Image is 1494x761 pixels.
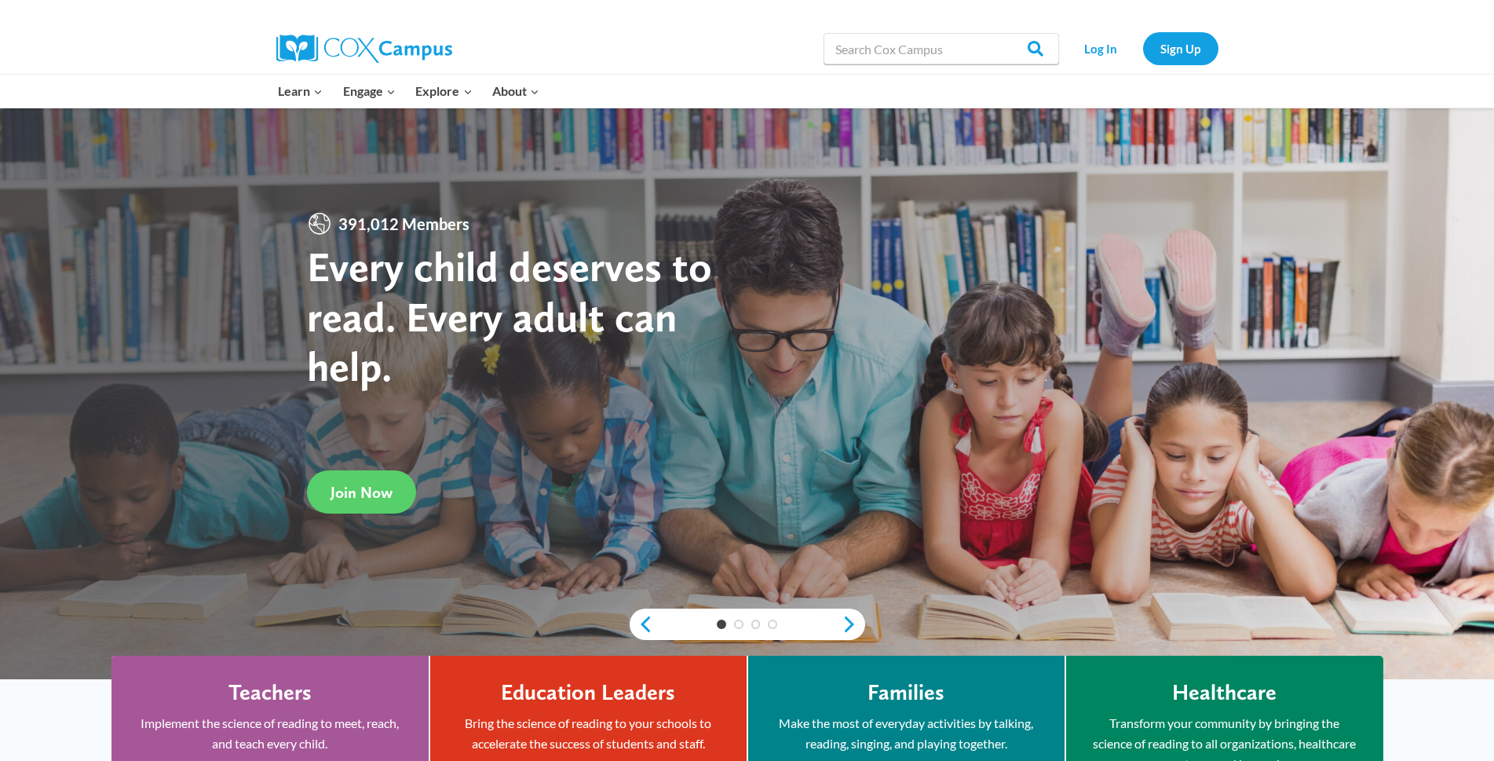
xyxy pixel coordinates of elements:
[630,609,865,640] div: content slider buttons
[1067,32,1135,64] a: Log In
[268,75,550,108] nav: Primary Navigation
[751,620,761,629] a: 3
[307,470,416,514] a: Join Now
[868,679,944,706] h4: Families
[135,713,405,753] p: Implement the science of reading to meet, reach, and teach every child.
[228,679,312,706] h4: Teachers
[343,81,396,101] span: Engage
[331,483,393,502] span: Join Now
[824,33,1059,64] input: Search Cox Campus
[734,620,743,629] a: 2
[492,81,539,101] span: About
[630,615,653,634] a: previous
[454,713,723,753] p: Bring the science of reading to your schools to accelerate the success of students and staff.
[768,620,777,629] a: 4
[278,81,323,101] span: Learn
[415,81,472,101] span: Explore
[307,241,712,391] strong: Every child deserves to read. Every adult can help.
[842,615,865,634] a: next
[1172,679,1277,706] h4: Healthcare
[276,35,452,63] img: Cox Campus
[332,211,476,236] span: 391,012 Members
[717,620,726,629] a: 1
[772,713,1041,753] p: Make the most of everyday activities by talking, reading, singing, and playing together.
[1143,32,1218,64] a: Sign Up
[1067,32,1218,64] nav: Secondary Navigation
[501,679,675,706] h4: Education Leaders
